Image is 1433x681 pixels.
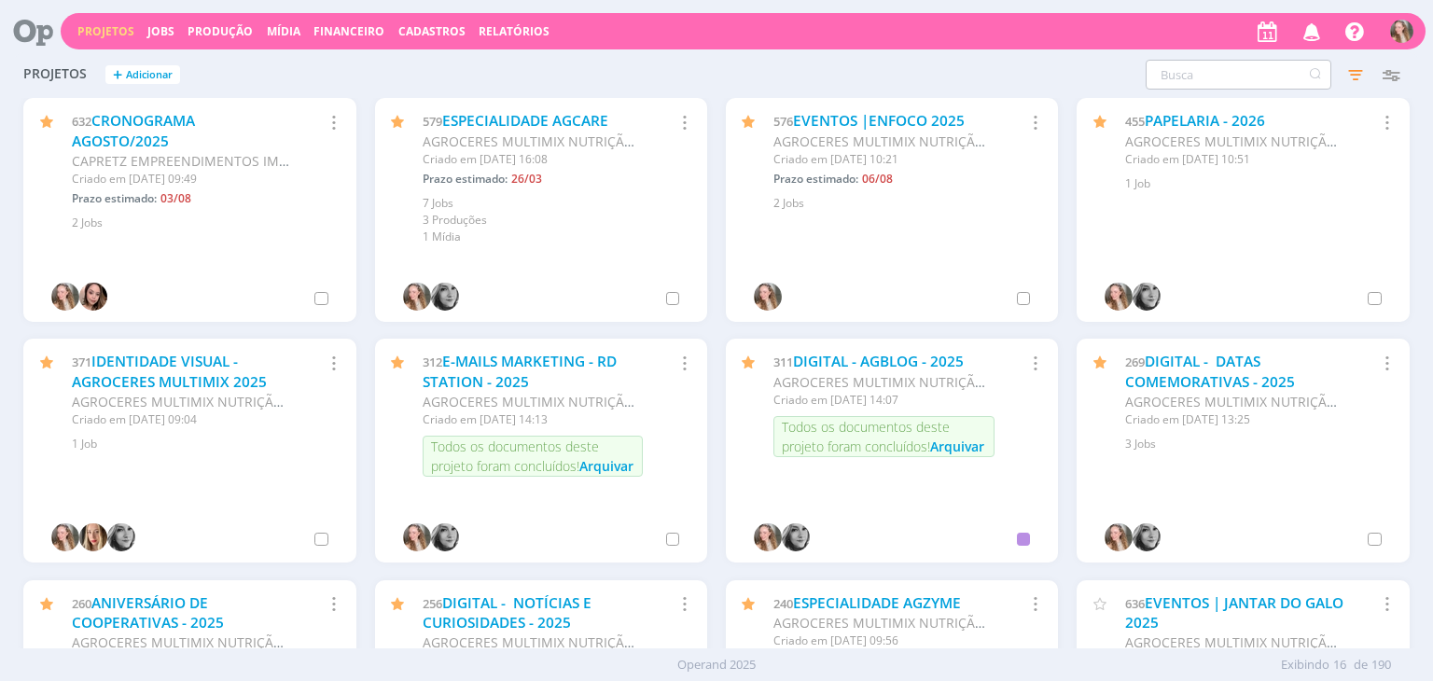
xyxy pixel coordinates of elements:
[72,215,334,231] div: 2 Jobs
[1125,595,1145,612] span: 636
[1125,132,1429,150] span: AGROCERES MULTIMIX NUTRIÇÃO ANIMAL LTDA.
[793,111,965,131] a: EVENTOS |ENFOCO 2025
[423,593,591,633] a: DIGITAL - NOTÍCIAS E CURIOSIDADES - 2025
[754,283,782,311] img: G
[423,229,685,245] div: 1 Mídia
[773,171,858,187] span: Prazo estimado:
[403,283,431,311] img: G
[773,373,1078,391] span: AGROCERES MULTIMIX NUTRIÇÃO ANIMAL LTDA.
[126,69,173,81] span: Adicionar
[72,411,292,428] div: Criado em [DATE] 09:04
[72,593,224,633] a: ANIVERSÁRIO DE COOPERATIVAS - 2025
[142,24,180,39] button: Jobs
[773,632,994,649] div: Criado em [DATE] 09:56
[182,24,258,39] button: Produção
[398,23,466,39] span: Cadastros
[1125,354,1145,370] span: 269
[1133,283,1161,311] img: J
[754,523,782,551] img: G
[1145,111,1265,131] a: PAPELARIA - 2026
[72,393,376,410] span: AGROCERES MULTIMIX NUTRIÇÃO ANIMAL LTDA.
[1354,656,1368,674] span: de
[423,633,727,651] span: AGROCERES MULTIMIX NUTRIÇÃO ANIMAL LTDA.
[1125,436,1387,452] div: 3 Jobs
[1333,656,1346,674] span: 16
[107,523,135,551] img: J
[188,23,253,39] a: Produção
[442,111,608,131] a: ESPECIALIDADE AGCARE
[423,195,685,212] div: 7 Jobs
[1125,633,1429,651] span: AGROCERES MULTIMIX NUTRIÇÃO ANIMAL LTDA.
[773,132,1078,150] span: AGROCERES MULTIMIX NUTRIÇÃO ANIMAL LTDA.
[147,23,174,39] a: Jobs
[72,436,334,452] div: 1 Job
[1125,175,1387,192] div: 1 Job
[773,595,793,612] span: 240
[79,523,107,551] img: T
[862,171,893,187] span: 06/08
[773,151,994,168] div: Criado em [DATE] 10:21
[511,171,542,187] span: 26/03
[393,24,471,39] button: Cadastros
[423,212,685,229] div: 3 Produções
[431,523,459,551] img: J
[72,152,385,170] span: CAPRETZ EMPREENDIMENTOS IMOBILIARIOS LTDA
[1390,20,1413,43] img: G
[1125,352,1295,392] a: DIGITAL - DATAS COMEMORATIVAS - 2025
[403,523,431,551] img: G
[1281,656,1329,674] span: Exibindo
[113,65,122,85] span: +
[431,438,599,475] span: Todos os documentos deste projeto foram concluídos!
[773,614,1078,632] span: AGROCERES MULTIMIX NUTRIÇÃO ANIMAL LTDA.
[72,113,91,130] span: 632
[793,352,964,371] a: DIGITAL - AGBLOG - 2025
[308,24,390,39] button: Financeiro
[72,190,157,206] span: Prazo estimado:
[579,457,633,475] span: Arquivar
[1389,15,1414,48] button: G
[23,66,87,82] span: Projetos
[431,283,459,311] img: J
[267,23,300,39] a: Mídia
[77,23,134,39] a: Projetos
[72,24,140,39] button: Projetos
[782,523,810,551] img: J
[72,111,195,151] a: CRONOGRAMA AGOSTO/2025
[79,283,107,311] img: T
[423,354,442,370] span: 312
[1125,393,1429,410] span: AGROCERES MULTIMIX NUTRIÇÃO ANIMAL LTDA.
[782,418,950,455] span: Todos os documentos deste projeto foram concluídos!
[1146,60,1331,90] input: Busca
[160,190,191,206] span: 03/08
[930,438,984,455] span: Arquivar
[1125,151,1345,168] div: Criado em [DATE] 10:51
[72,595,91,612] span: 260
[793,593,961,613] a: ESPECIALIDADE AGZYME
[72,171,292,188] div: Criado em [DATE] 09:49
[313,23,384,39] a: Financeiro
[423,151,643,168] div: Criado em [DATE] 16:08
[423,132,727,150] span: AGROCERES MULTIMIX NUTRIÇÃO ANIMAL LTDA.
[1105,523,1133,551] img: G
[423,171,508,187] span: Prazo estimado:
[423,595,442,612] span: 256
[1105,283,1133,311] img: G
[423,393,727,410] span: AGROCERES MULTIMIX NUTRIÇÃO ANIMAL LTDA.
[261,24,306,39] button: Mídia
[1125,411,1345,428] div: Criado em [DATE] 13:25
[72,352,267,392] a: IDENTIDADE VISUAL - AGROCERES MULTIMIX 2025
[773,392,994,409] div: Criado em [DATE] 14:07
[51,523,79,551] img: G
[423,113,442,130] span: 579
[72,633,376,651] span: AGROCERES MULTIMIX NUTRIÇÃO ANIMAL LTDA.
[423,352,617,392] a: E-MAILS MARKETING - RD STATION - 2025
[773,354,793,370] span: 311
[1133,523,1161,551] img: J
[1125,113,1145,130] span: 455
[773,195,1036,212] div: 2 Jobs
[72,354,91,370] span: 371
[423,411,643,428] div: Criado em [DATE] 14:13
[105,65,180,85] button: +Adicionar
[51,283,79,311] img: G
[473,24,555,39] button: Relatórios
